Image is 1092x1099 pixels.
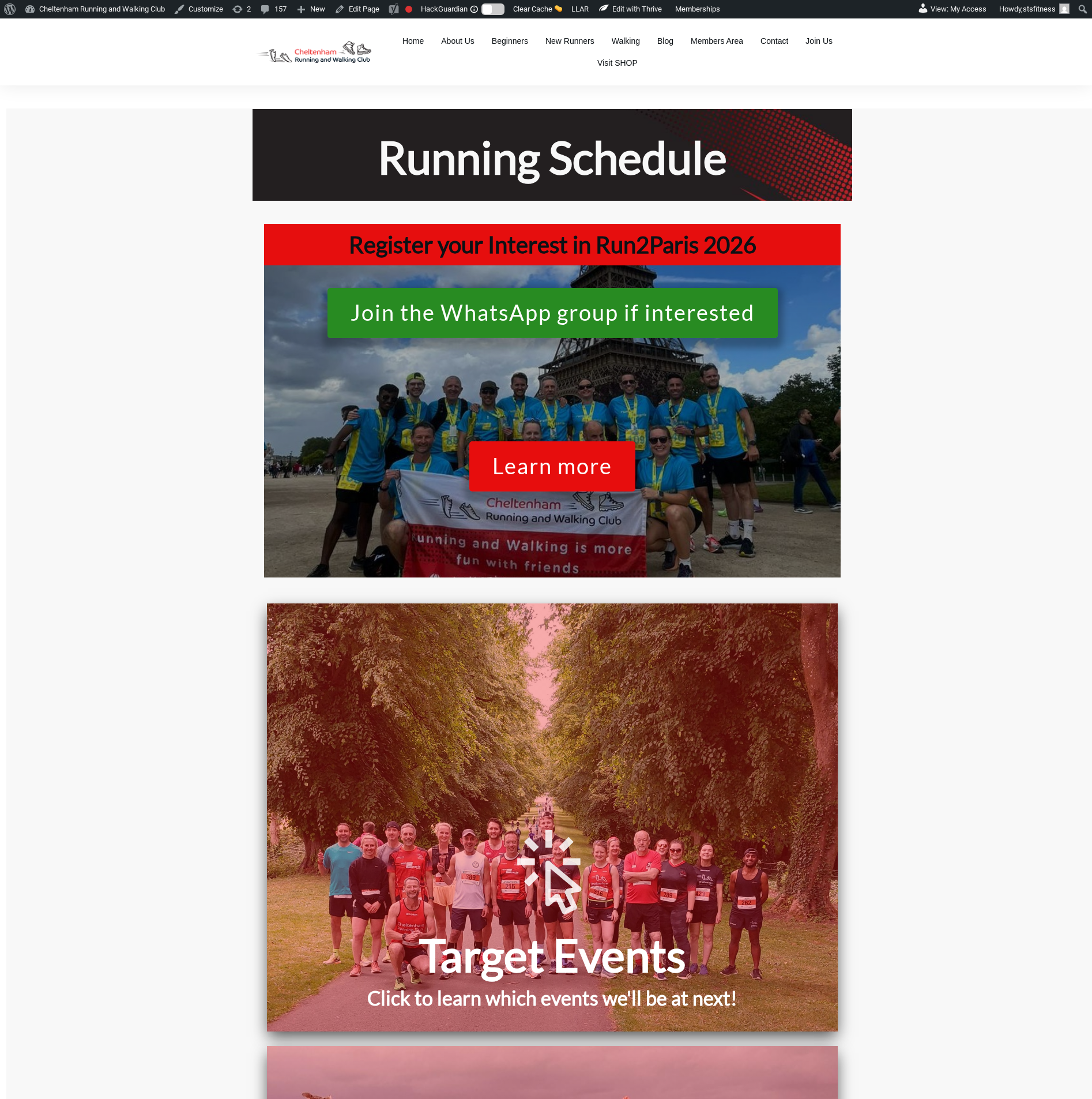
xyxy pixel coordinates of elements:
a: New Runners [545,33,594,49]
span: Learn more [492,454,612,485]
a: Contact [760,33,788,49]
span: Clear Cache [513,5,552,13]
a: Walking [612,33,640,49]
a: About Us [441,33,475,49]
a: Blog [657,33,673,49]
span: Join the WhatsApp group if interested [351,301,755,331]
h1: Running Schedule [265,128,840,186]
h1: Target Events [273,926,832,984]
img: Decathlon [246,33,381,72]
a: Join Us [805,33,833,49]
div: Focus keyphrase not set [405,6,412,13]
a: Learn more [469,441,635,492]
h2: Click to learn which events we'll be at next! [273,984,832,1026]
span: stsfitness [1023,5,1056,13]
h1: Register your Interest in Run2Paris 2026 [270,230,835,260]
a: Visit SHOP [597,55,638,71]
a: Members Area [691,33,743,49]
a: Join the WhatsApp group if interested [327,288,778,338]
img: 🧽 [555,5,562,12]
a: Beginners [492,33,528,49]
a: Home [402,33,424,49]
